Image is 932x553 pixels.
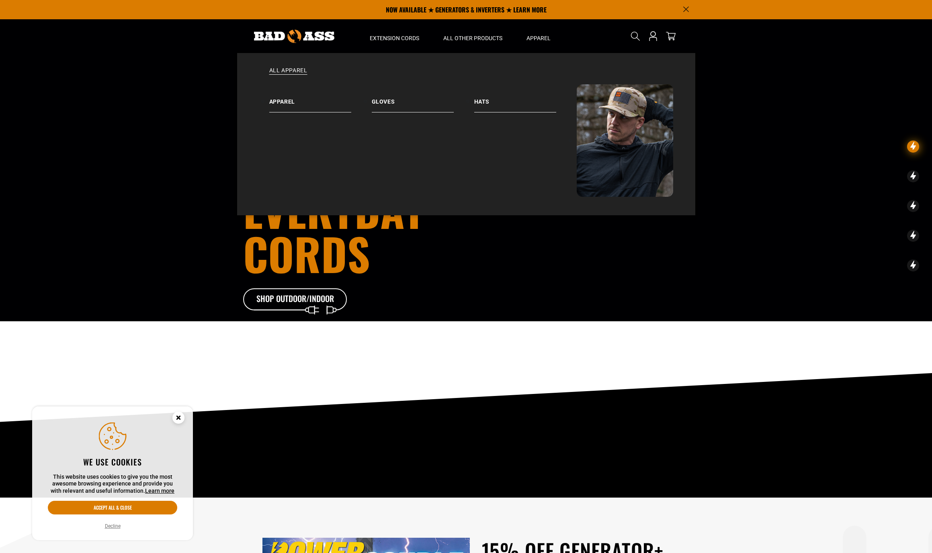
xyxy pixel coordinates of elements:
[145,488,174,494] a: Learn more
[48,473,177,495] p: This website uses cookies to give you the most awesome browsing experience and provide you with r...
[577,84,673,197] img: Bad Ass Extension Cords
[253,67,679,84] a: All Apparel
[431,19,514,53] summary: All Other Products
[526,35,551,42] span: Apparel
[474,84,577,112] a: Hats
[269,84,372,112] a: Apparel
[372,84,474,112] a: Gloves
[48,457,177,467] h2: We use cookies
[48,501,177,514] button: Accept all & close
[443,35,502,42] span: All Other Products
[629,30,642,43] summary: Search
[243,187,511,275] h1: Everyday cords
[32,406,193,541] aside: Cookie Consent
[102,522,123,530] button: Decline
[254,30,334,43] img: Bad Ass Extension Cords
[514,19,563,53] summary: Apparel
[370,35,419,42] span: Extension Cords
[243,288,348,311] a: Shop Outdoor/Indoor
[358,19,431,53] summary: Extension Cords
